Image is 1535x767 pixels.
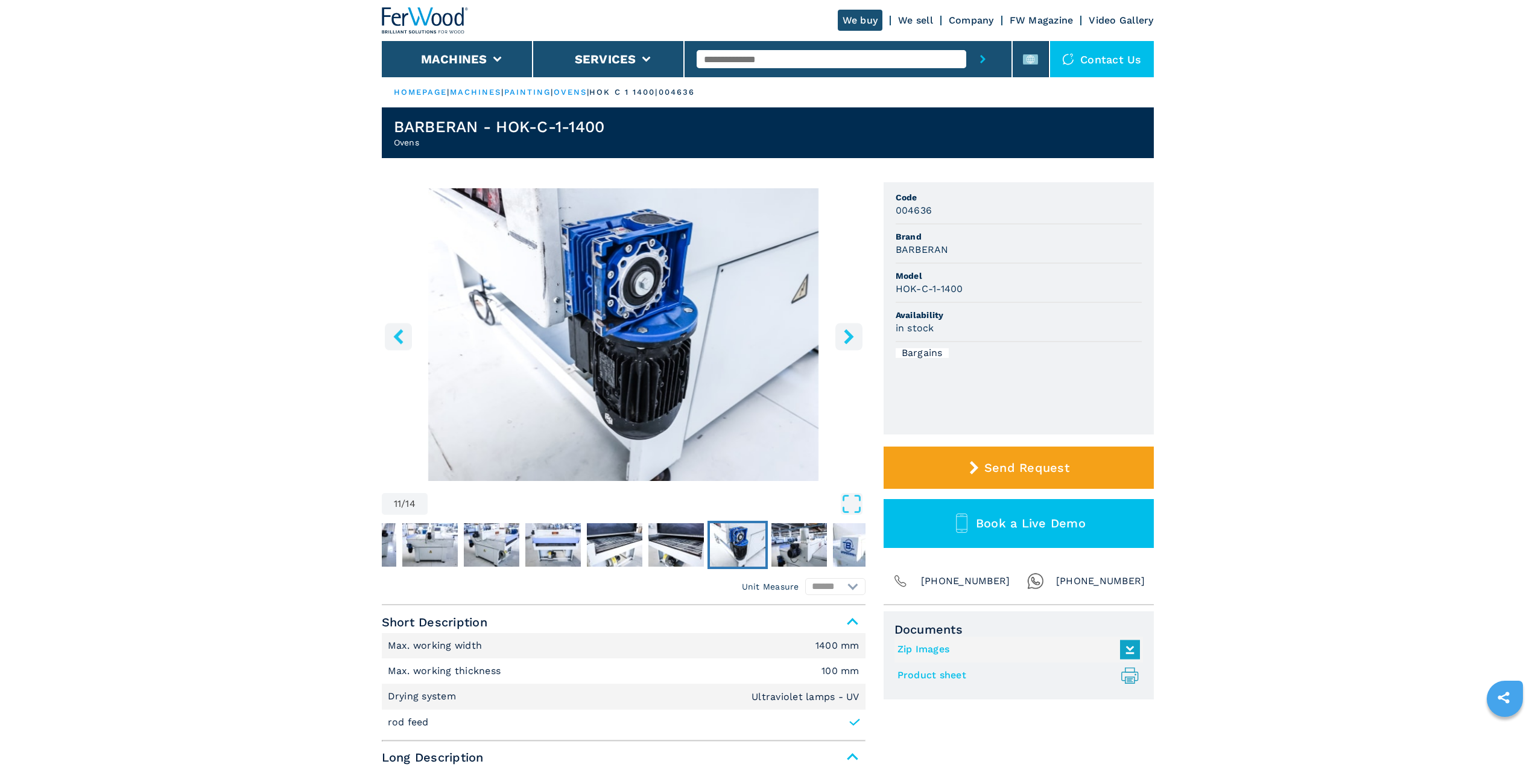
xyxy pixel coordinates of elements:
[833,523,888,567] img: 30a0e20ab7a2668b14a2a51382bcb69b
[752,692,859,702] em: Ultraviolet lamps - UV
[1050,41,1154,77] div: Contact us
[742,581,799,593] em: Unit Measure
[382,188,866,481] div: Go to Slide 11
[504,88,551,97] a: painting
[1062,53,1074,65] img: Contact us
[501,88,504,97] span: |
[892,573,909,590] img: Phone
[898,14,933,26] a: We sell
[831,521,891,569] button: Go to Slide 13
[648,523,704,567] img: 7478c8c7ef6f66433f1df232806a2b3a
[1010,14,1074,26] a: FW Magazine
[525,523,581,567] img: 635a57e7b57cd00a0952dd857052932b
[897,640,1134,660] a: Zip Images
[575,52,636,66] button: Services
[710,523,765,567] img: fcf5fdff5c11bf16fcd6fc34feeba20f
[966,41,999,77] button: submit-button
[1089,14,1153,26] a: Video Gallery
[884,447,1154,489] button: Send Request
[461,521,522,569] button: Go to Slide 7
[984,460,1069,475] span: Send Request
[388,690,460,703] p: Drying system
[394,136,605,148] h2: Ovens
[394,88,448,97] a: HOMEPAGE
[589,87,658,98] p: hok c 1 1400 |
[92,521,576,569] nav: Thumbnail Navigation
[388,639,486,652] p: Max. working width
[551,88,553,97] span: |
[382,188,866,481] img: Ovens BARBERAN HOK-C-1-1400
[1027,573,1044,590] img: Whatsapp
[707,521,768,569] button: Go to Slide 11
[382,611,866,633] span: Short Description
[431,493,862,515] button: Open Fullscreen
[896,243,949,256] h3: BARBERAN
[400,521,460,569] button: Go to Slide 6
[1484,713,1526,758] iframe: Chat
[388,664,504,678] p: Max. working thickness
[921,573,1010,590] span: [PHONE_NUMBER]
[554,88,587,97] a: ovens
[821,666,859,676] em: 100 mm
[896,321,934,335] h3: in stock
[447,88,449,97] span: |
[401,499,405,509] span: /
[896,203,932,217] h3: 004636
[1056,573,1145,590] span: [PHONE_NUMBER]
[949,14,994,26] a: Company
[646,521,706,569] button: Go to Slide 10
[815,641,859,651] em: 1400 mm
[897,666,1134,686] a: Product sheet
[1489,683,1519,713] a: sharethis
[894,622,1143,637] span: Documents
[523,521,583,569] button: Go to Slide 8
[450,88,502,97] a: machines
[382,633,866,736] div: Short Description
[421,52,487,66] button: Machines
[382,7,469,34] img: Ferwood
[388,716,429,729] p: rod feed
[402,523,458,567] img: 3caf930b1c2136f35a7e1b5c88a4916a
[659,87,695,98] p: 004636
[769,521,829,569] button: Go to Slide 12
[464,523,519,567] img: 18c57186a2389a77c0cbb8aed73d48d4
[584,521,645,569] button: Go to Slide 9
[896,348,949,358] div: Bargains
[884,499,1154,548] button: Book a Live Demo
[771,523,827,567] img: a07fb1d4ab49a442f289bbd7951950cf
[405,499,416,509] span: 14
[587,88,589,97] span: |
[896,231,1142,243] span: Brand
[976,516,1086,530] span: Book a Live Demo
[385,323,412,350] button: left-button
[896,191,1142,203] span: Code
[896,309,1142,321] span: Availability
[394,499,402,509] span: 11
[896,270,1142,282] span: Model
[896,282,963,296] h3: HOK-C-1-1400
[835,323,862,350] button: right-button
[394,117,605,136] h1: BARBERAN - HOK-C-1-1400
[838,10,883,31] a: We buy
[587,523,642,567] img: b898459d667691ad19369e6ac02cf538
